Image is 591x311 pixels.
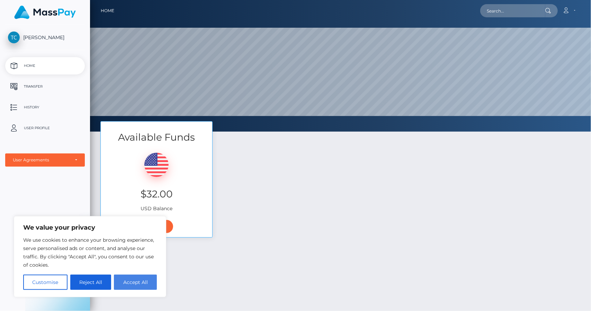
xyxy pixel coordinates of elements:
[101,131,212,144] h3: Available Funds
[101,3,114,18] a: Home
[106,187,207,201] h3: $32.00
[5,34,85,41] span: [PERSON_NAME]
[114,275,157,290] button: Accept All
[23,223,157,232] p: We value your privacy
[101,144,212,216] div: USD Balance
[5,57,85,74] a: Home
[5,153,85,167] button: User Agreements
[5,78,85,95] a: Transfer
[5,99,85,116] a: History
[480,4,545,17] input: Search...
[8,81,82,92] p: Transfer
[8,102,82,113] p: History
[8,61,82,71] p: Home
[14,216,166,297] div: We value your privacy
[5,119,85,137] a: User Profile
[70,275,111,290] button: Reject All
[23,236,157,269] p: We use cookies to enhance your browsing experience, serve personalised ads or content, and analys...
[13,157,70,163] div: User Agreements
[14,6,76,19] img: MassPay
[23,275,68,290] button: Customise
[8,123,82,133] p: User Profile
[144,153,169,177] img: USD.png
